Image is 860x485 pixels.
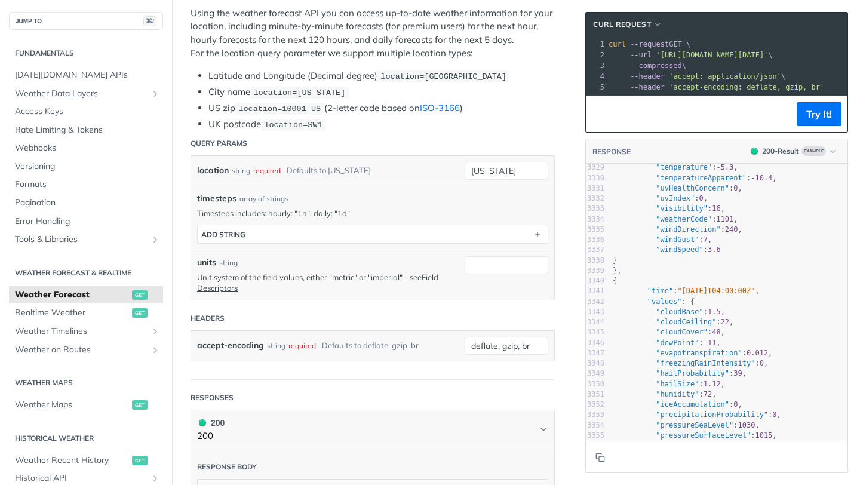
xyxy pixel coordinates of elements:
span: "uvHealthConcern" [656,184,729,192]
div: required [288,337,316,354]
span: "rainAccumulation" [656,441,733,450]
button: Copy to clipboard [592,105,609,123]
span: --compressed [630,62,682,70]
button: Copy to clipboard [592,449,609,466]
button: Show subpages for Weather on Routes [150,345,160,355]
span: : , [613,225,742,234]
span: "humidity" [656,390,699,398]
a: Error Handling [9,213,163,231]
span: : , [613,421,760,429]
span: 1.12 [704,380,721,388]
a: Realtime Weatherget [9,304,163,322]
span: Weather Data Layers [15,88,148,100]
div: ADD string [201,230,245,239]
span: "hailProbability" [656,369,729,377]
li: UK postcode [208,118,555,131]
span: 'accept-encoding: deflate, gzip, br' [669,83,824,91]
div: 3356 [586,441,604,451]
span: location=[GEOGRAPHIC_DATA] [380,72,506,81]
span: : , [613,410,781,419]
span: "values" [647,297,682,306]
span: Webhooks [15,142,160,154]
span: "evapotranspiration" [656,349,742,357]
div: Responses [191,392,234,403]
span: : , [613,349,772,357]
span: 3.6 [708,245,721,254]
span: "pressureSeaLevel" [656,421,733,429]
span: 7 [704,235,708,244]
span: Weather Maps [15,399,129,411]
button: Show subpages for Tools & Libraries [150,235,160,244]
span: : , [613,431,777,440]
div: Response body [197,462,257,472]
span: "cloudBase" [656,308,703,316]
span: Access Keys [15,106,160,118]
div: string [232,162,250,179]
span: 1030 [738,421,755,429]
a: Versioning [9,158,163,176]
div: string [219,257,238,268]
span: - [751,174,755,182]
span: : , [613,328,725,336]
p: Timesteps includes: hourly: "1h", daily: "1d" [197,208,548,219]
span: : , [613,308,725,316]
a: Formats [9,176,163,194]
div: 3339 [586,266,604,276]
span: "precipitationProbability" [656,410,768,419]
span: location=10001 US [238,105,321,113]
div: 3337 [586,245,604,255]
li: Latitude and Longitude (Decimal degree) [208,69,555,83]
span: Formats [15,179,160,191]
div: Headers [191,313,225,324]
span: : , [613,318,733,326]
div: 4 [586,71,606,82]
span: : , [613,235,712,244]
span: "windGust" [656,235,699,244]
span: curl [609,40,626,48]
span: Weather Timelines [15,326,148,337]
a: [DATE][DOMAIN_NAME] APIs [9,66,163,84]
span: } [613,256,617,265]
span: 0.012 [747,349,768,357]
h2: Weather Forecast & realtime [9,268,163,278]
button: Show subpages for Weather Data Layers [150,89,160,99]
span: "cloudCover" [656,328,708,336]
span: - [716,163,720,171]
span: 1015 [755,431,772,440]
span: : , [613,441,747,450]
span: : , [613,163,738,171]
span: 0 [738,441,742,450]
li: City name [208,85,555,99]
div: 3340 [586,276,604,286]
span: "visibility" [656,204,708,213]
span: location=[US_STATE] [253,88,345,97]
a: Weather TimelinesShow subpages for Weather Timelines [9,323,163,340]
div: 3345 [586,327,604,337]
span: "temperatureApparent" [656,174,747,182]
div: 3352 [586,400,604,410]
span: Weather Recent History [15,455,129,466]
div: Query Params [191,138,247,149]
span: : , [613,400,742,409]
span: Pagination [15,197,160,209]
a: Webhooks [9,139,163,157]
span: Weather Forecast [15,289,129,301]
span: : , [613,204,725,213]
span: \ [609,51,773,59]
span: 0 [772,410,776,419]
p: 200 [197,429,225,443]
span: : , [613,359,768,367]
span: : , [613,215,738,223]
span: 72 [704,390,712,398]
div: required [253,162,281,179]
button: Show subpages for Weather Timelines [150,327,160,336]
span: ⌘/ [143,16,156,26]
span: cURL Request [593,19,651,30]
a: Weather Mapsget [9,396,163,414]
span: Versioning [15,161,160,173]
span: : , [613,194,708,202]
div: 3349 [586,369,604,379]
button: cURL Request [589,19,666,30]
span: "temperature" [656,163,712,171]
span: --url [630,51,652,59]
